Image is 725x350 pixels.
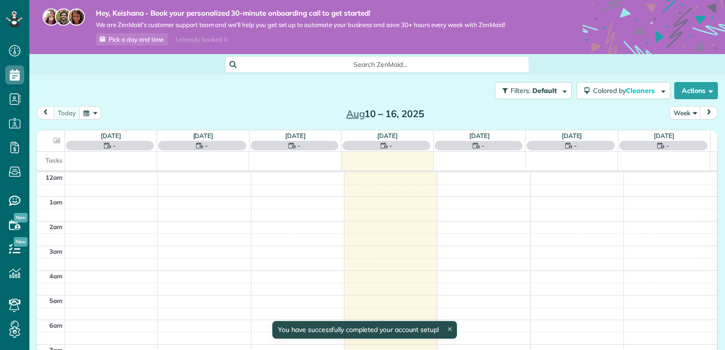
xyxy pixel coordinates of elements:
button: today [54,106,80,119]
span: New [14,237,28,247]
span: 6am [49,322,63,329]
span: 2am [49,223,63,230]
span: Colored by [593,86,658,95]
span: Filters: [511,86,530,95]
button: Week [669,106,701,119]
span: New [14,213,28,222]
button: Filters: Default [495,82,572,99]
img: jorge-587dff0eeaa6aab1f244e6dc62b8924c3b6ad411094392a53c71c6c4a576187d.jpg [55,9,72,26]
span: - [390,141,392,150]
a: [DATE] [562,132,582,139]
span: Cleaners [626,86,656,95]
span: - [205,141,208,150]
span: 12am [46,174,63,181]
div: You have successfully completed your account setup! [272,321,457,339]
div: I already booked it [170,34,233,46]
button: Colored byCleaners [576,82,670,99]
img: michelle-19f622bdf1676172e81f8f8fba1fb50e276960ebfe0243fe18214015130c80e4.jpg [68,9,85,26]
span: - [113,141,116,150]
strong: Hey, Keishana - Book your personalized 30-minute onboarding call to get started! [96,9,505,18]
span: 1am [49,198,63,206]
a: [DATE] [193,132,214,139]
span: Tasks [46,157,63,164]
span: Pick a day and time [109,36,164,43]
button: Actions [674,82,718,99]
h2: 10 – 16, 2025 [326,109,445,119]
span: - [574,141,577,150]
a: [DATE] [654,132,674,139]
a: [DATE] [101,132,121,139]
span: - [482,141,484,150]
span: Aug [346,108,365,120]
a: [DATE] [285,132,306,139]
a: Pick a day and time [96,33,168,46]
button: prev [37,106,55,119]
button: next [700,106,718,119]
span: 3am [49,248,63,255]
span: - [297,141,300,150]
a: Filters: Default [490,82,572,99]
a: [DATE] [377,132,398,139]
span: Default [532,86,558,95]
span: - [666,141,669,150]
span: We are ZenMaid’s customer support team and we’ll help you get set up to automate your business an... [96,21,505,29]
img: maria-72a9807cf96188c08ef61303f053569d2e2a8a1cde33d635c8a3ac13582a053d.jpg [43,9,60,26]
a: [DATE] [469,132,490,139]
span: 5am [49,297,63,304]
span: 4am [49,272,63,280]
